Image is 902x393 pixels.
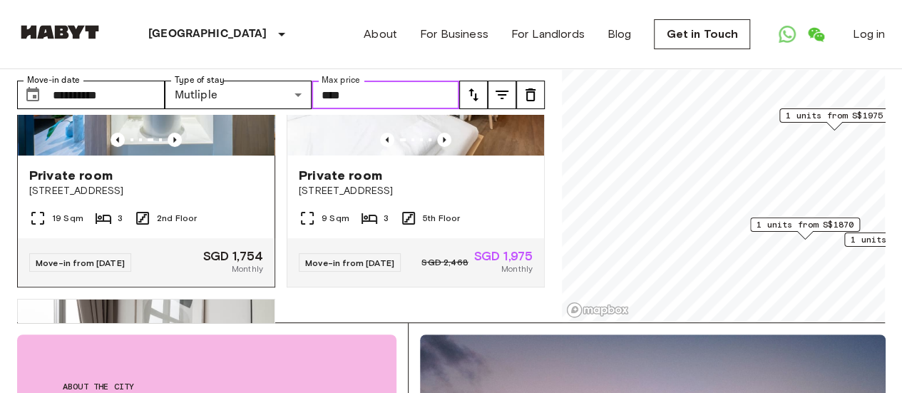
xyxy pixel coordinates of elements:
[773,20,801,49] a: Open WhatsApp
[437,133,451,147] button: Previous image
[165,81,312,109] div: Mutliple
[118,212,123,225] span: 3
[786,109,883,122] span: 1 units from S$1975
[305,257,394,268] span: Move-in from [DATE]
[757,218,854,231] span: 1 units from S$1870
[566,302,629,318] a: Mapbox logo
[148,26,267,43] p: [GEOGRAPHIC_DATA]
[29,184,263,198] span: [STREET_ADDRESS]
[511,26,585,43] a: For Landlords
[232,262,263,275] span: Monthly
[501,262,533,275] span: Monthly
[52,212,83,225] span: 19 Sqm
[608,26,632,43] a: Blog
[364,26,397,43] a: About
[801,20,830,49] a: Open WeChat
[29,167,113,184] span: Private room
[36,257,125,268] span: Move-in from [DATE]
[175,74,225,86] label: Type of stay
[322,74,360,86] label: Max price
[488,81,516,109] button: tune
[63,380,351,393] span: About the city
[203,250,263,262] span: SGD 1,754
[299,167,382,184] span: Private room
[380,133,394,147] button: Previous image
[853,26,885,43] a: Log in
[322,212,349,225] span: 9 Sqm
[516,81,545,109] button: tune
[474,250,533,262] span: SGD 1,975
[27,74,80,86] label: Move-in date
[168,133,182,147] button: Previous image
[459,81,488,109] button: tune
[779,108,889,131] div: Map marker
[157,212,197,225] span: 2nd Floor
[19,81,47,109] button: Choose date, selected date is 30 Sep 2025
[423,212,460,225] span: 5th Floor
[299,184,533,198] span: [STREET_ADDRESS]
[421,256,468,269] span: SGD 2,468
[384,212,389,225] span: 3
[750,218,860,240] div: Map marker
[111,133,125,147] button: Previous image
[420,26,488,43] a: For Business
[654,19,750,49] a: Get in Touch
[17,25,103,39] img: Habyt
